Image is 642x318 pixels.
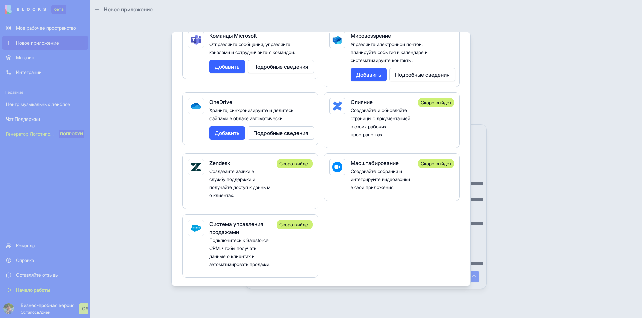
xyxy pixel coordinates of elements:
span: Команды Microsoft [209,32,257,39]
span: Управляйте электронной почтой, планируйте события в календаре и систематизируйте контакты. [351,41,428,63]
span: Храните, синхронизируйте и делитесь файлами в облаке автоматически. [209,107,293,121]
div: Скоро выйдет [277,220,313,229]
div: Скоро выйдет [418,159,454,168]
span: OneDrive [209,99,232,105]
div: Скоро выйдет [418,98,454,107]
span: Создавайте заявки в службу поддержки и получайте доступ к данным о клиентах. [209,168,270,198]
button: Подробные сведения [248,126,314,140]
span: Создавайте собрания и интегрируйте видеозвонки в свои приложения. [351,168,410,190]
button: Подробные сведения [248,60,314,73]
button: Подробные сведения [389,68,455,81]
span: Масштабирование [351,160,399,166]
button: Добавить [209,126,245,140]
span: Мировоззрение [351,32,391,39]
span: Отправляйте сообщения, управляйте каналами и сотрудничайте с командой. [209,41,295,55]
span: Создавайте и обновляйте страницы с документацией в своих рабочих пространствах. [351,107,410,137]
span: Zendesk [209,160,230,166]
span: Подключитесь к Salesforce CRM, чтобы получать данные о клиентах и автоматизировать продажи. [209,237,270,267]
span: Система управления продажами [209,221,263,235]
button: Добавить [351,68,387,81]
div: Скоро выйдет [277,159,313,168]
span: Слияние [351,99,373,105]
button: Добавить [209,60,245,73]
